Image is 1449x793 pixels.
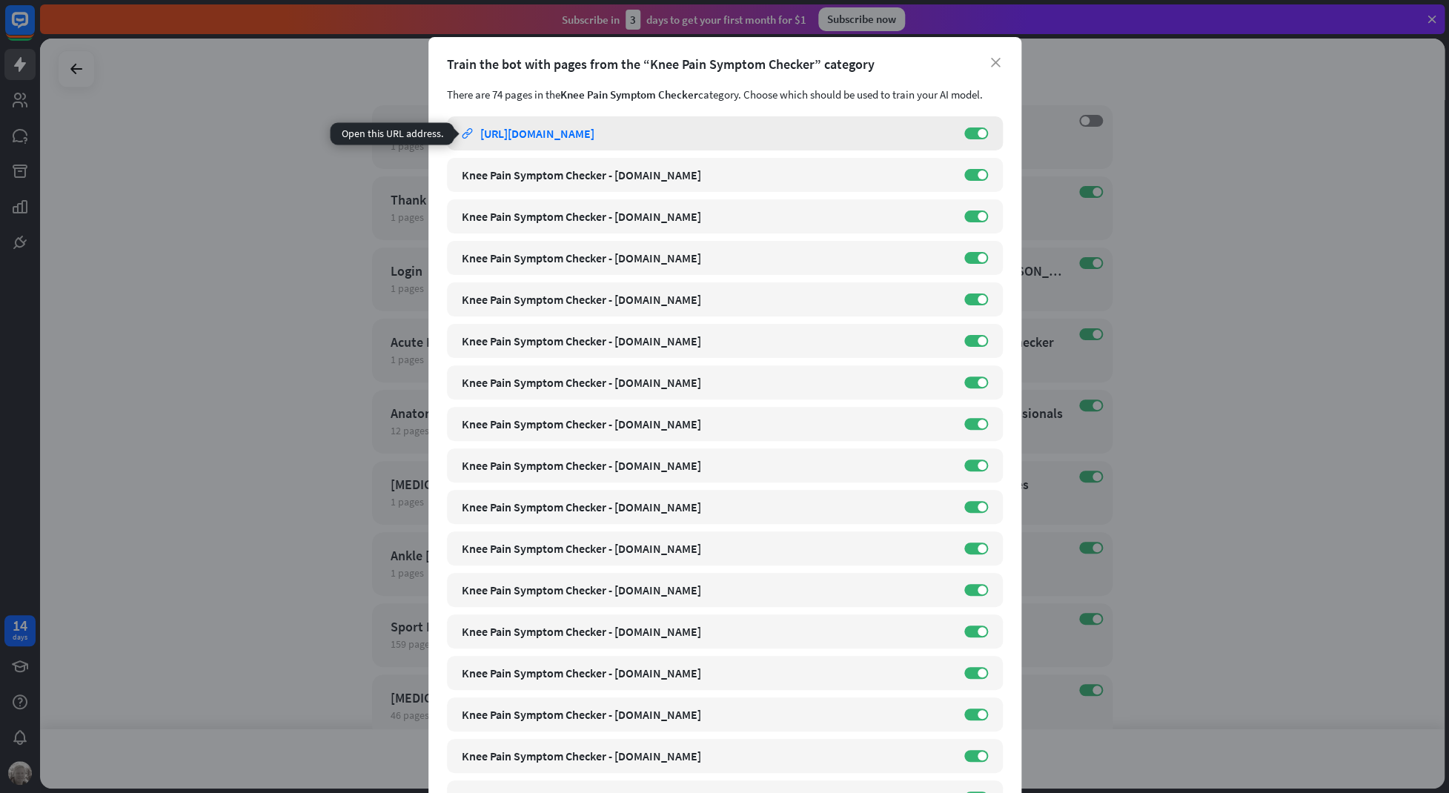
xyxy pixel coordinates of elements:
[462,167,949,182] div: Knee Pain Symptom Checker - [DOMAIN_NAME]
[745,62,768,76] div: Train
[623,62,636,76] i: check
[462,666,949,680] div: Knee Pain Symptom Checker - [DOMAIN_NAME]
[783,62,796,76] div: 3
[12,6,56,50] button: Open LiveChat chat widget
[462,500,949,514] div: Knee Pain Symptom Checker - [DOMAIN_NAME]
[462,417,949,431] div: Knee Pain Symptom Checker - [DOMAIN_NAME]
[462,541,949,556] div: Knee Pain Symptom Checker - [DOMAIN_NAME]
[462,292,949,307] div: Knee Pain Symptom Checker - [DOMAIN_NAME]
[462,116,949,150] a: link [URL][DOMAIN_NAME]
[462,707,949,722] div: Knee Pain Symptom Checker - [DOMAIN_NAME]
[643,62,709,76] div: Set up chatbot
[803,62,863,76] div: Tune chatbot
[462,209,949,224] div: Knee Pain Symptom Checker - [DOMAIN_NAME]
[480,126,594,141] div: [URL][DOMAIN_NAME]
[462,334,949,348] div: Knee Pain Symptom Checker - [DOMAIN_NAME]
[462,250,949,265] div: Knee Pain Symptom Checker - [DOMAIN_NAME]
[462,458,949,473] div: Knee Pain Symptom Checker - [DOMAIN_NAME]
[462,375,949,390] div: Knee Pain Symptom Checker - [DOMAIN_NAME]
[462,128,473,139] i: link
[462,583,949,597] div: Knee Pain Symptom Checker - [DOMAIN_NAME]
[462,624,949,639] div: Knee Pain Symptom Checker - [DOMAIN_NAME]
[724,62,737,76] div: 2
